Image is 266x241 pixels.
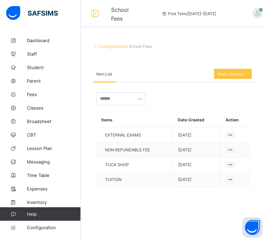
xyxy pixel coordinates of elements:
[27,159,81,164] span: Messaging
[105,162,129,167] span: TUCK SHOP
[27,225,80,230] span: Configuration
[178,147,215,152] span: [DATE]
[27,211,80,217] span: Help
[27,173,81,178] span: Time Table
[162,11,217,16] span: session/term information
[105,177,122,182] span: TUITION
[99,44,126,49] a: Configurations
[27,51,81,57] span: Staff
[96,71,112,77] span: Item List
[105,132,141,138] span: EXTERNAL EXAMS
[178,132,215,138] span: [DATE]
[27,200,81,205] span: Inventory
[218,71,248,77] span: More Options
[97,112,173,128] th: Items
[27,132,81,138] span: CBT
[27,65,81,70] span: Student
[27,186,81,191] span: Expenses
[27,105,81,111] span: Classes
[27,119,81,124] span: Broadsheet
[173,112,221,128] th: Date Created
[27,38,81,43] span: Dashboard
[27,92,81,97] span: Fees
[178,177,215,182] span: [DATE]
[105,147,150,152] span: NON REFUNDABLE FEE
[27,146,81,151] span: Lesson Plan
[111,6,129,22] span: School Fees
[126,44,152,49] span: / School Fees
[242,217,263,238] button: Open asap
[221,112,251,128] th: Action
[178,162,215,167] span: [DATE]
[27,78,81,84] span: Parent
[6,6,58,20] img: safsims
